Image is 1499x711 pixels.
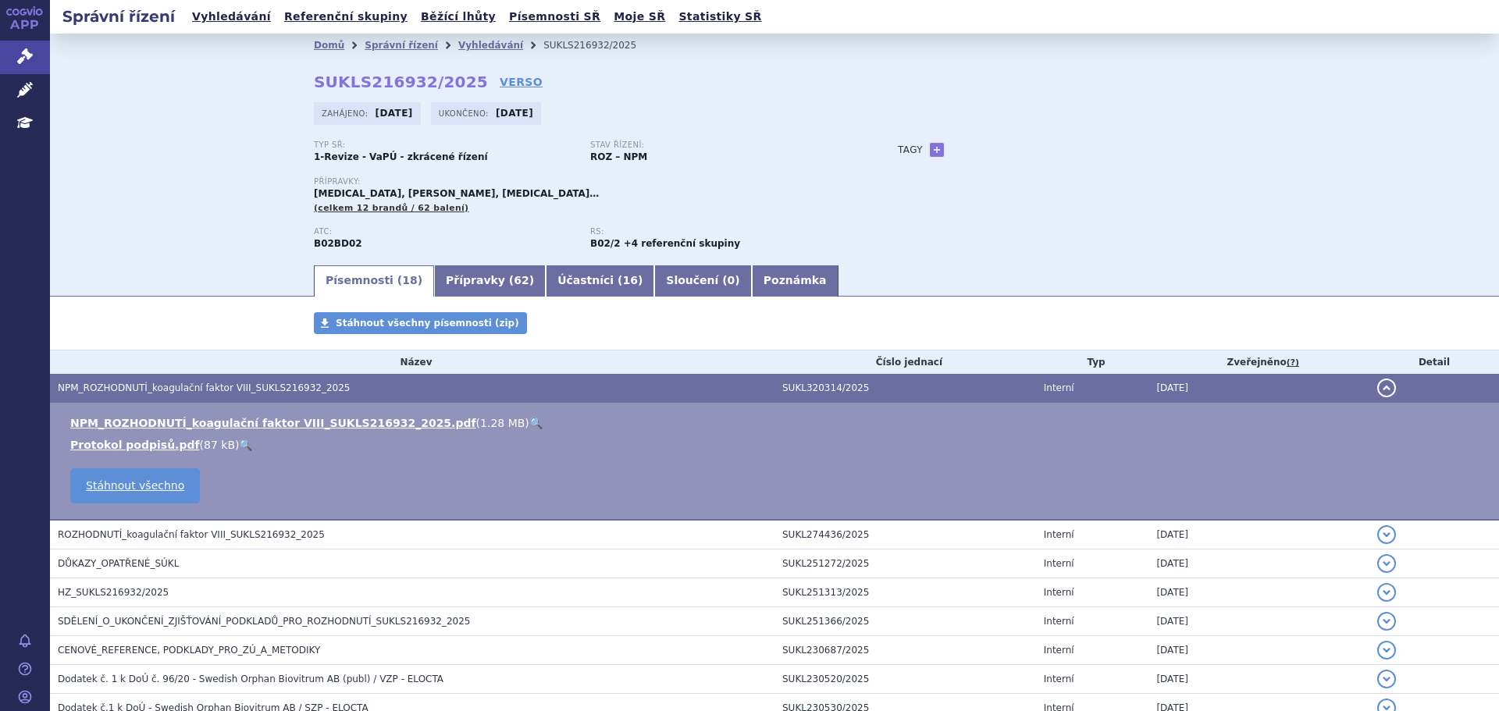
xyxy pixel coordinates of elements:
[654,265,751,297] a: Sloučení (0)
[58,529,325,540] span: ROZHODNUTÍ_koagulační faktor VIII_SUKLS216932_2025
[1377,525,1396,544] button: detail
[624,238,740,249] strong: +4 referenční skupiny
[480,417,525,429] span: 1.28 MB
[514,274,529,286] span: 62
[674,6,766,27] a: Statistiky SŘ
[774,520,1036,549] td: SUKL274436/2025
[58,674,443,684] span: Dodatek č. 1 k DoÚ č. 96/20 - Swedish Orphan Biovitrum AB (publ) / VZP - ELOCTA
[70,417,476,429] a: NPM_ROZHODNUTÍ_koagulační faktor VIII_SUKLS216932_2025.pdf
[1148,665,1369,694] td: [DATE]
[590,238,621,249] strong: koagulační faktor VIII
[728,274,735,286] span: 0
[58,382,350,393] span: NPM_ROZHODNUTÍ_koagulační faktor VIII_SUKLS216932_2025
[314,188,599,199] span: [MEDICAL_DATA], [PERSON_NAME], [MEDICAL_DATA]…
[1148,549,1369,578] td: [DATE]
[239,439,252,451] a: 🔍
[314,227,575,236] p: ATC:
[314,73,488,91] strong: SUKLS216932/2025
[774,350,1036,374] th: Číslo jednací
[1044,645,1074,656] span: Interní
[752,265,839,297] a: Poznámka
[1148,520,1369,549] td: [DATE]
[70,439,200,451] a: Protokol podpisů.pdf
[402,274,417,286] span: 18
[280,6,412,27] a: Referenční skupiny
[1148,578,1369,607] td: [DATE]
[930,143,944,157] a: +
[590,151,647,162] strong: ROZ – NPM
[504,6,605,27] a: Písemnosti SŘ
[1148,636,1369,665] td: [DATE]
[58,558,179,569] span: DŮKAZY_OPATŘENÉ_SÚKL
[458,40,523,51] a: Vyhledávání
[1377,583,1396,602] button: detail
[774,374,1036,403] td: SUKL320314/2025
[204,439,235,451] span: 87 kB
[50,350,774,374] th: Název
[774,549,1036,578] td: SUKL251272/2025
[314,140,575,150] p: Typ SŘ:
[1377,554,1396,573] button: detail
[1377,379,1396,397] button: detail
[58,645,320,656] span: CENOVÉ_REFERENCE, PODKLADY_PRO_ZÚ_A_METODIKY
[590,140,851,150] p: Stav řízení:
[1044,616,1074,627] span: Interní
[187,6,276,27] a: Vyhledávání
[336,318,519,329] span: Stáhnout všechny písemnosti (zip)
[58,587,169,598] span: HZ_SUKLS216932/2025
[322,107,371,119] span: Zahájeno:
[314,312,527,334] a: Stáhnout všechny písemnosti (zip)
[1369,350,1499,374] th: Detail
[58,616,470,627] span: SDĚLENÍ_O_UKONČENÍ_ZJIŠŤOVÁNÍ_PODKLADŮ_PRO_ROZHODNUTÍ_SUKLS216932_2025
[898,140,923,159] h3: Tagy
[543,34,657,57] li: SUKLS216932/2025
[1377,612,1396,631] button: detail
[1044,382,1074,393] span: Interní
[546,265,654,297] a: Účastníci (16)
[1287,357,1299,368] abbr: (?)
[314,177,867,187] p: Přípravky:
[314,238,362,249] strong: KOAGULAČNÍ FAKTOR VIII
[365,40,438,51] a: Správní řízení
[1148,374,1369,403] td: [DATE]
[314,203,468,213] span: (celkem 12 brandů / 62 balení)
[609,6,670,27] a: Moje SŘ
[70,468,200,503] a: Stáhnout všechno
[1377,670,1396,688] button: detail
[1377,641,1396,659] button: detail
[1044,587,1074,598] span: Interní
[1044,674,1074,684] span: Interní
[774,665,1036,694] td: SUKL230520/2025
[1148,350,1369,374] th: Zveřejněno
[70,415,1483,431] li: ( )
[1044,529,1074,540] span: Interní
[434,265,546,297] a: Přípravky (62)
[774,578,1036,607] td: SUKL251313/2025
[376,108,413,119] strong: [DATE]
[1148,607,1369,636] td: [DATE]
[314,151,488,162] strong: 1-Revize - VaPÚ - zkrácené řízení
[774,636,1036,665] td: SUKL230687/2025
[622,274,637,286] span: 16
[774,607,1036,636] td: SUKL251366/2025
[1044,558,1074,569] span: Interní
[416,6,500,27] a: Běžící lhůty
[1036,350,1149,374] th: Typ
[590,227,851,236] p: RS:
[70,437,1483,453] li: ( )
[500,74,543,90] a: VERSO
[314,40,344,51] a: Domů
[439,107,492,119] span: Ukončeno:
[50,5,187,27] h2: Správní řízení
[529,417,543,429] a: 🔍
[496,108,533,119] strong: [DATE]
[314,265,434,297] a: Písemnosti (18)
